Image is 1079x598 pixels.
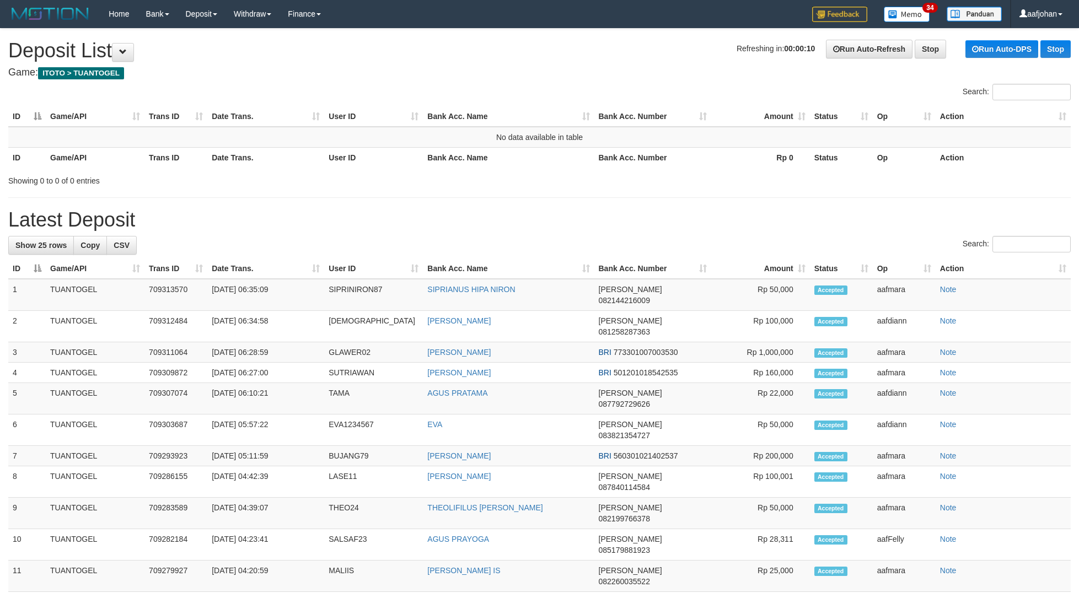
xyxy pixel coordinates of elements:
[8,258,46,279] th: ID: activate to sort column descending
[46,561,144,592] td: TUANTOGEL
[427,472,491,481] a: [PERSON_NAME]
[711,258,810,279] th: Amount: activate to sort column ascending
[324,466,423,498] td: LASE11
[8,106,46,127] th: ID: activate to sort column descending
[814,421,847,430] span: Accepted
[144,529,207,561] td: 709282184
[594,258,711,279] th: Bank Acc. Number: activate to sort column ascending
[8,147,46,168] th: ID
[46,311,144,342] td: TUANTOGEL
[814,285,847,295] span: Accepted
[873,147,936,168] th: Op
[812,7,867,22] img: Feedback.jpg
[940,535,957,543] a: Note
[992,84,1071,100] input: Search:
[614,348,678,357] span: Copy 773301007003530 to clipboard
[599,368,611,377] span: BRI
[599,514,650,523] span: Copy 082199766378 to clipboard
[873,561,936,592] td: aafmara
[46,529,144,561] td: TUANTOGEL
[873,498,936,529] td: aafmara
[207,383,324,414] td: [DATE] 06:10:21
[207,414,324,446] td: [DATE] 05:57:22
[144,342,207,363] td: 709311064
[427,368,491,377] a: [PERSON_NAME]
[106,236,137,255] a: CSV
[324,342,423,363] td: GLAWER02
[873,383,936,414] td: aafdiann
[46,383,144,414] td: TUANTOGEL
[599,400,650,408] span: Copy 087792729626 to clipboard
[324,106,423,127] th: User ID: activate to sort column ascending
[207,561,324,592] td: [DATE] 04:20:59
[207,106,324,127] th: Date Trans.: activate to sort column ascending
[936,106,1071,127] th: Action: activate to sort column ascending
[8,446,46,466] td: 7
[873,106,936,127] th: Op: activate to sort column ascending
[814,535,847,545] span: Accepted
[599,451,611,460] span: BRI
[940,420,957,429] a: Note
[207,446,324,466] td: [DATE] 05:11:59
[427,451,491,460] a: [PERSON_NAME]
[599,566,662,575] span: [PERSON_NAME]
[8,6,92,22] img: MOTION_logo.png
[594,147,711,168] th: Bank Acc. Number
[46,466,144,498] td: TUANTOGEL
[599,577,650,586] span: Copy 082260035522 to clipboard
[207,529,324,561] td: [DATE] 04:23:41
[144,106,207,127] th: Trans ID: activate to sort column ascending
[599,546,650,554] span: Copy 085179881923 to clipboard
[423,147,594,168] th: Bank Acc. Name
[207,279,324,311] td: [DATE] 06:35:09
[814,452,847,461] span: Accepted
[711,279,810,311] td: Rp 50,000
[814,567,847,576] span: Accepted
[8,311,46,342] td: 2
[711,383,810,414] td: Rp 22,000
[46,446,144,466] td: TUANTOGEL
[614,451,678,460] span: Copy 560301021402537 to clipboard
[427,535,489,543] a: AGUS PRAYOGA
[324,414,423,446] td: EVA1234567
[114,241,130,250] span: CSV
[80,241,100,250] span: Copy
[614,368,678,377] span: Copy 501201018542535 to clipboard
[8,279,46,311] td: 1
[324,279,423,311] td: SIPRINIRON87
[144,414,207,446] td: 709303687
[963,84,1071,100] label: Search:
[427,389,487,397] a: AGUS PRATAMA
[965,40,1038,58] a: Run Auto-DPS
[711,106,810,127] th: Amount: activate to sort column ascending
[711,561,810,592] td: Rp 25,000
[711,311,810,342] td: Rp 100,000
[940,368,957,377] a: Note
[922,3,937,13] span: 34
[814,389,847,398] span: Accepted
[711,446,810,466] td: Rp 200,000
[963,236,1071,252] label: Search:
[324,147,423,168] th: User ID
[940,451,957,460] a: Note
[599,296,650,305] span: Copy 082144216009 to clipboard
[784,44,815,53] strong: 00:00:10
[873,529,936,561] td: aafFelly
[873,279,936,311] td: aafmara
[207,363,324,383] td: [DATE] 06:27:00
[144,446,207,466] td: 709293923
[8,466,46,498] td: 8
[873,342,936,363] td: aafmara
[8,498,46,529] td: 9
[940,472,957,481] a: Note
[324,383,423,414] td: TAMA
[207,311,324,342] td: [DATE] 06:34:58
[46,106,144,127] th: Game/API: activate to sort column ascending
[144,561,207,592] td: 709279927
[324,446,423,466] td: BUJANG79
[599,389,662,397] span: [PERSON_NAME]
[324,258,423,279] th: User ID: activate to sort column ascending
[992,236,1071,252] input: Search:
[873,311,936,342] td: aafdiann
[8,236,74,255] a: Show 25 rows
